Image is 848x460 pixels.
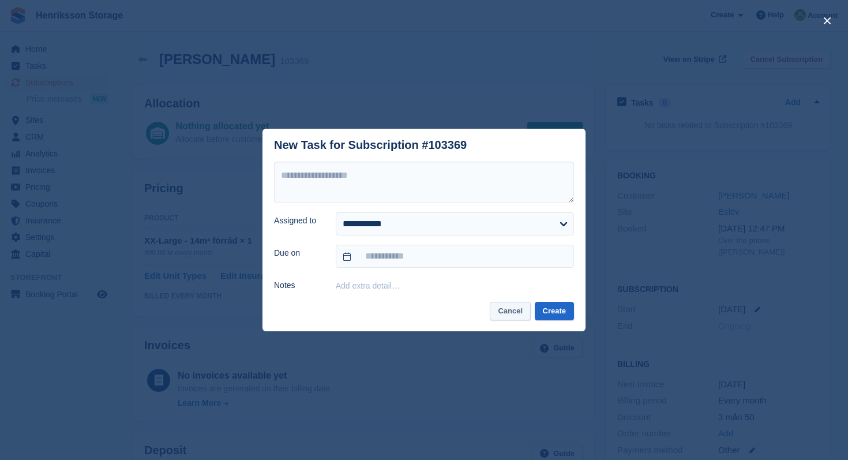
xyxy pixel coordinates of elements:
label: Due on [274,247,322,259]
button: Add extra detail… [336,281,400,290]
button: Create [535,302,574,321]
button: close [818,12,836,30]
label: Notes [274,279,322,291]
button: Cancel [490,302,531,321]
div: New Task for Subscription #103369 [274,139,467,152]
label: Assigned to [274,215,322,227]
